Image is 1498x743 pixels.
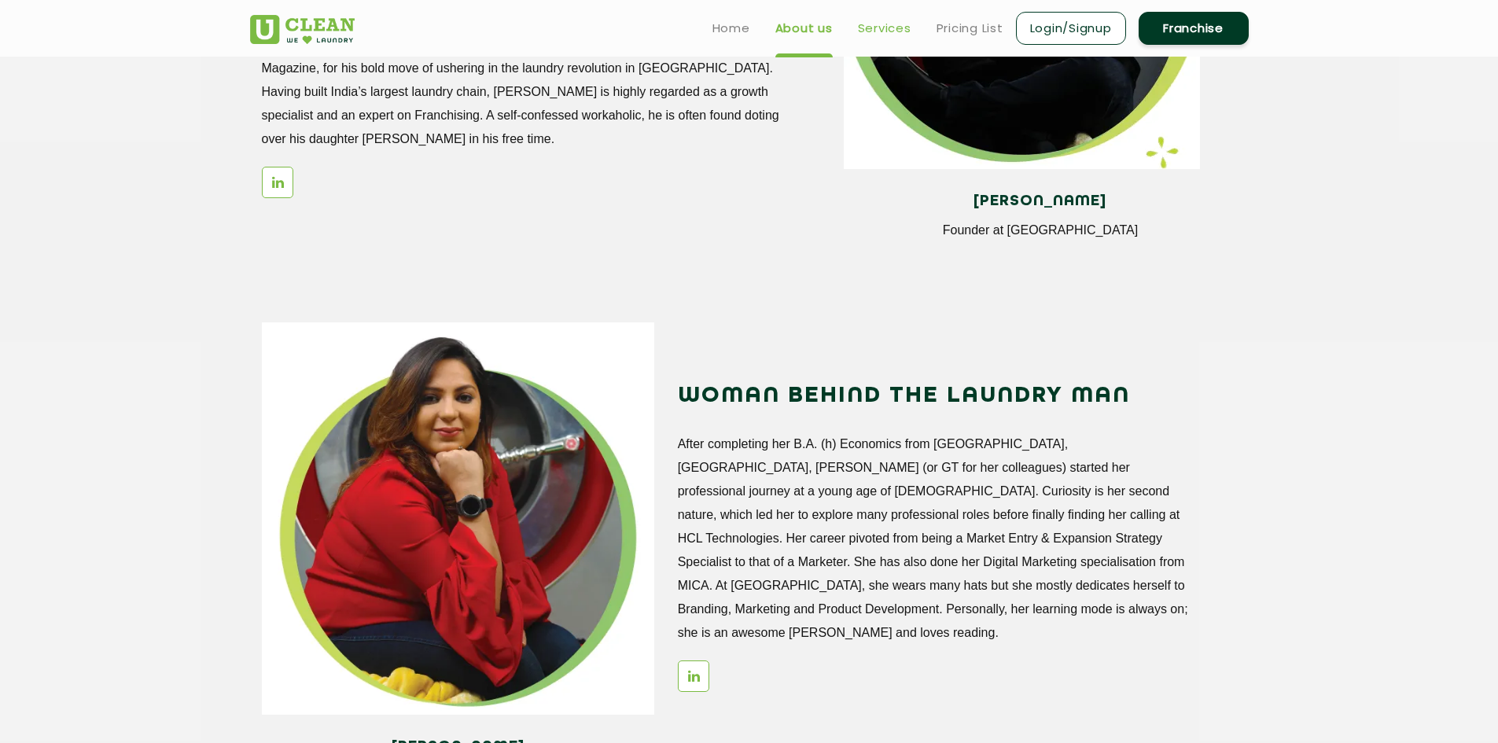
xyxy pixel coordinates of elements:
[678,377,1198,415] h2: WOMAN BEHIND THE LAUNDRY MAN
[856,223,1224,237] p: Founder at [GEOGRAPHIC_DATA]
[937,19,1003,38] a: Pricing List
[262,322,654,715] img: Gunjan_11zon.webp
[1016,12,1126,45] a: Login/Signup
[856,193,1224,210] h4: [PERSON_NAME]
[1139,12,1249,45] a: Franchise
[858,19,911,38] a: Services
[250,15,355,44] img: UClean Laundry and Dry Cleaning
[712,19,750,38] a: Home
[775,19,833,38] a: About us
[678,432,1198,645] p: After completing her B.A. (h) Economics from [GEOGRAPHIC_DATA], [GEOGRAPHIC_DATA], [PERSON_NAME] ...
